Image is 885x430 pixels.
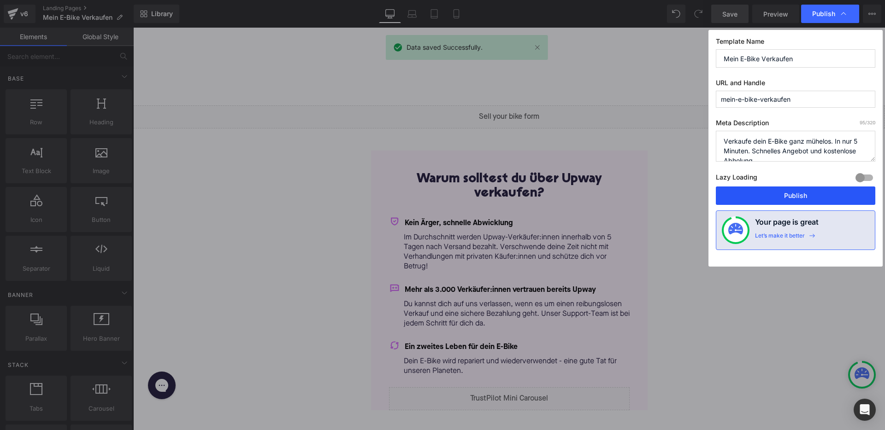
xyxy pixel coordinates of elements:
span: Kein Ärger, schnelle Abwicklung [271,192,379,199]
h2: Warum solltest du über Upway verkaufen? [256,145,496,174]
span: Ein zweites Leben für dein E-Bike [271,316,384,323]
button: Publish [716,186,875,205]
label: Lazy Loading [716,171,757,186]
p: Du kannst dich auf uns verlassen, wenn es um einen reibungslosen Verkauf und eine sichere Bezahlu... [271,272,496,301]
span: /320 [860,120,875,125]
label: Meta Description [716,119,875,131]
img: onboarding-status.svg [728,223,743,238]
iframe: Gorgias live chat messenger [10,341,47,375]
span: 95 [860,120,865,125]
p: Im Durchschnitt werden Upway-Verkäufer:innen innerhalb von 5 Tagen nach Versand bezahlt. Verschwe... [271,205,496,244]
div: Let’s make it better [755,232,805,244]
p: Dein E-Bike wird repariert und wiederverwendet - eine gute Tat für unseren Planeten. [271,329,496,349]
span: Mehr als 3.000 Verkäufer:innen vertrauen bereits Upway [271,259,463,266]
label: Template Name [716,37,875,49]
textarea: Verkaufe dein E-Bike ganz mühelos. In nur 5 Minuten. Schnelles Angebot und kostenlose Abholung. [716,131,875,162]
span: Publish [812,10,835,18]
div: Open Intercom Messenger [854,399,876,421]
h4: Your page is great [755,216,819,232]
label: URL and Handle [716,79,875,91]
